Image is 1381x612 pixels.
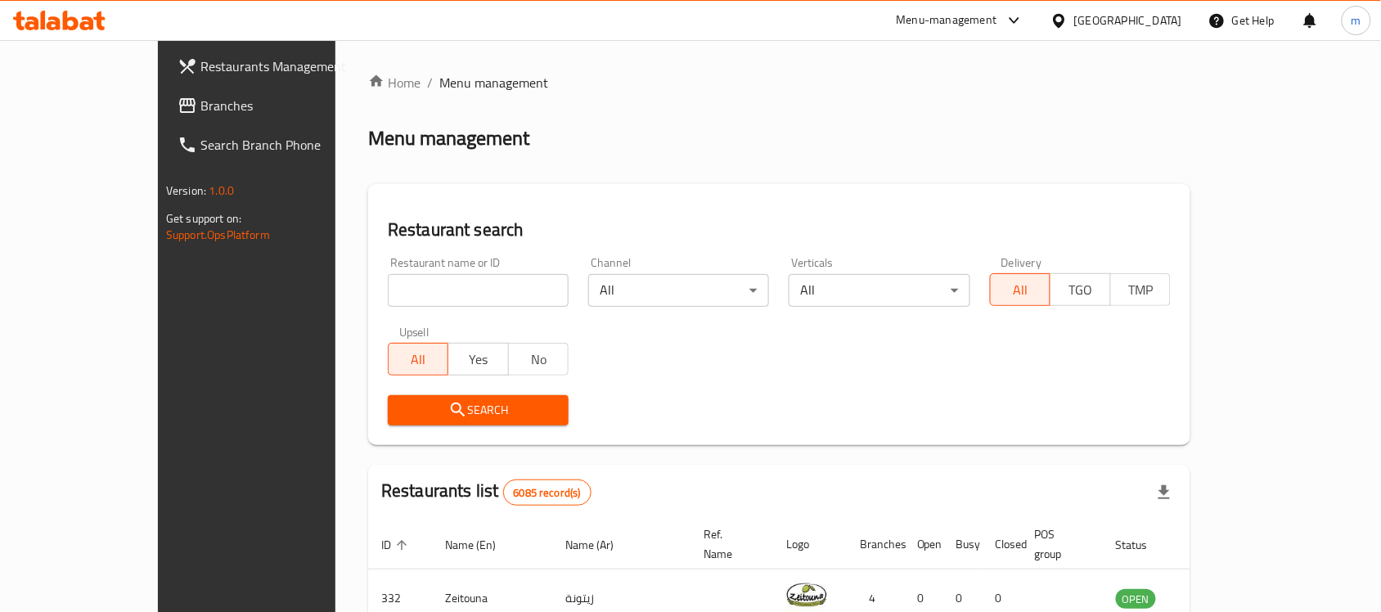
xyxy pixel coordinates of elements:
[200,96,376,115] span: Branches
[388,343,448,376] button: All
[395,348,442,371] span: All
[200,56,376,76] span: Restaurants Management
[1116,535,1169,555] span: Status
[1118,278,1164,302] span: TMP
[504,485,591,501] span: 6085 record(s)
[388,274,569,307] input: Search for restaurant name or ID..
[1035,524,1083,564] span: POS group
[368,73,421,92] a: Home
[1110,273,1171,306] button: TMP
[388,395,569,425] button: Search
[399,326,430,338] label: Upsell
[166,208,241,229] span: Get support on:
[455,348,502,371] span: Yes
[847,520,904,569] th: Branches
[439,73,548,92] span: Menu management
[200,135,376,155] span: Search Branch Phone
[515,348,562,371] span: No
[1116,590,1156,609] span: OPEN
[1116,589,1156,609] div: OPEN
[1001,257,1042,268] label: Delivery
[164,86,389,125] a: Branches
[1074,11,1182,29] div: [GEOGRAPHIC_DATA]
[904,520,943,569] th: Open
[588,274,769,307] div: All
[990,273,1050,306] button: All
[164,125,389,164] a: Search Branch Phone
[565,535,635,555] span: Name (Ar)
[368,73,1190,92] nav: breadcrumb
[448,343,508,376] button: Yes
[943,520,983,569] th: Busy
[789,274,969,307] div: All
[704,524,753,564] span: Ref. Name
[1057,278,1104,302] span: TGO
[166,224,270,245] a: Support.OpsPlatform
[166,180,206,201] span: Version:
[209,180,234,201] span: 1.0.0
[897,11,997,30] div: Menu-management
[368,125,529,151] h2: Menu management
[401,400,556,421] span: Search
[983,520,1022,569] th: Closed
[1145,473,1184,512] div: Export file
[1352,11,1361,29] span: m
[508,343,569,376] button: No
[773,520,847,569] th: Logo
[997,278,1044,302] span: All
[381,479,592,506] h2: Restaurants list
[164,47,389,86] a: Restaurants Management
[427,73,433,92] li: /
[1050,273,1110,306] button: TGO
[381,535,412,555] span: ID
[503,479,592,506] div: Total records count
[445,535,517,555] span: Name (En)
[388,218,1171,242] h2: Restaurant search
